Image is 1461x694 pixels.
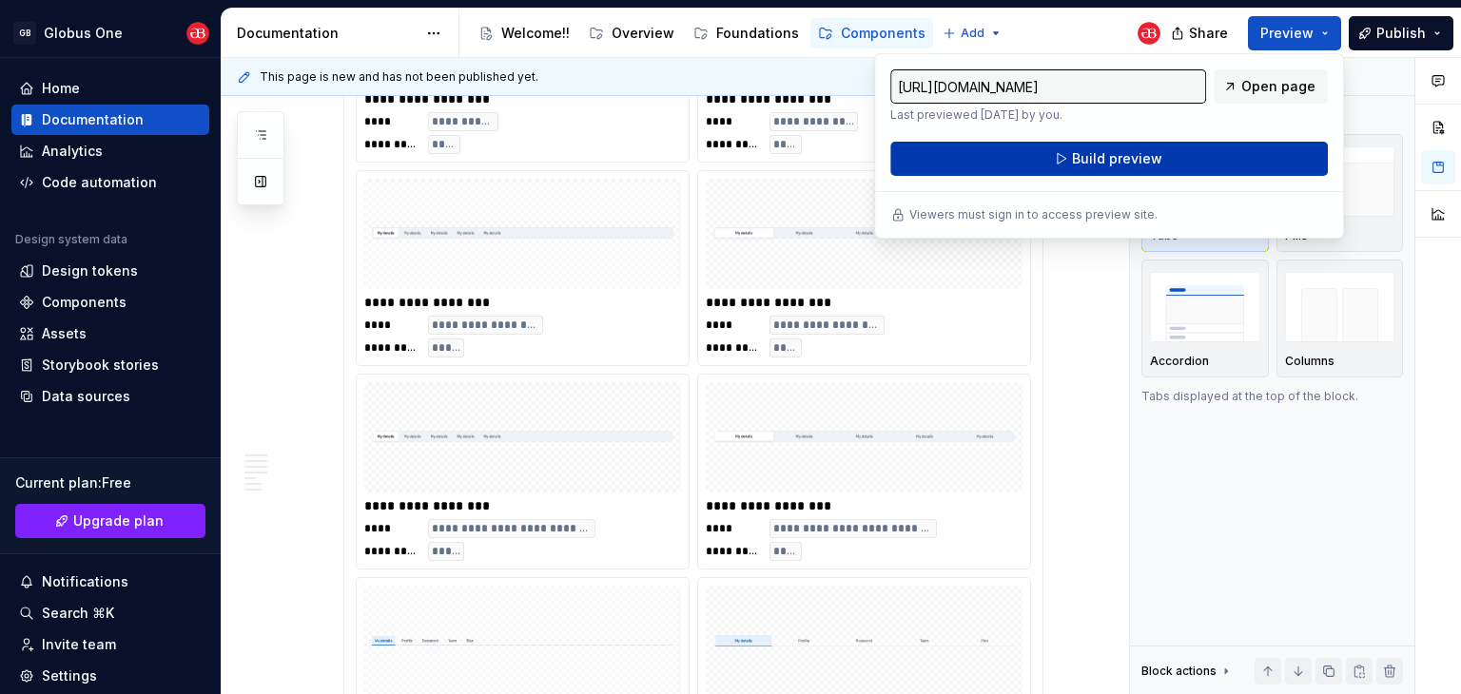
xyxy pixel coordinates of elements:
div: Home [42,79,80,98]
div: Design tokens [42,261,138,280]
span: Upgrade plan [73,511,164,530]
p: Last previewed [DATE] by you. [890,107,1206,123]
a: Design tokens [11,256,209,286]
img: Globus Bank UX Team [186,22,209,45]
a: Documentation [11,105,209,135]
img: Globus Bank UX Team [1138,22,1160,45]
div: GB [13,22,36,45]
span: Publish [1376,24,1426,43]
a: Data sources [11,381,209,412]
div: Notifications [42,572,128,591]
button: Add [937,20,1008,47]
a: Invite team [11,629,209,660]
button: placeholderAccordion [1141,260,1269,377]
div: Documentation [237,24,417,43]
a: Settings [11,661,209,691]
span: This page is new and has not been published yet. [260,69,538,85]
a: Storybook stories [11,350,209,380]
p: Columns [1285,354,1334,369]
a: Welcome!! [471,18,577,48]
span: Build preview [1072,149,1162,168]
div: Globus One [44,24,123,43]
a: Components [11,287,209,318]
a: Overview [581,18,682,48]
div: Settings [42,666,97,685]
div: Data sources [42,387,130,406]
div: Invite team [42,635,116,654]
button: Notifications [11,567,209,597]
div: Assets [42,324,87,343]
div: Page tree [471,14,933,52]
a: Code automation [11,167,209,198]
div: Overview [612,24,674,43]
button: GBGlobus OneGlobus Bank UX Team [4,12,217,53]
div: Components [841,24,925,43]
p: Accordion [1150,354,1209,369]
a: Components [810,18,933,48]
div: Storybook stories [42,356,159,375]
div: Block actions [1141,664,1217,679]
span: Open page [1241,77,1315,96]
a: Assets [11,318,209,349]
div: Code automation [42,173,157,192]
div: Foundations [716,24,799,43]
a: Home [11,73,209,104]
button: Publish [1349,16,1453,50]
p: Viewers must sign in to access preview site. [909,207,1158,222]
a: Foundations [686,18,807,48]
a: Open page [1214,69,1328,104]
span: Add [961,26,984,41]
img: placeholder [1150,272,1260,341]
div: Design system data [15,232,127,247]
div: Block actions [1141,658,1234,684]
button: Preview [1248,16,1341,50]
button: Build preview [890,142,1328,176]
div: Welcome!! [501,24,570,43]
div: Search ⌘K [42,604,114,623]
button: Upgrade plan [15,504,205,538]
span: Preview [1260,24,1314,43]
button: placeholderColumns [1276,260,1404,377]
a: Analytics [11,136,209,166]
div: Analytics [42,142,103,161]
button: Search ⌘K [11,598,209,628]
p: Tabs displayed at the top of the block. [1141,389,1403,404]
span: Share [1189,24,1228,43]
img: placeholder [1285,272,1395,341]
button: Share [1161,16,1240,50]
div: Current plan : Free [15,473,205,492]
div: Components [42,293,127,312]
div: Documentation [42,110,144,129]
